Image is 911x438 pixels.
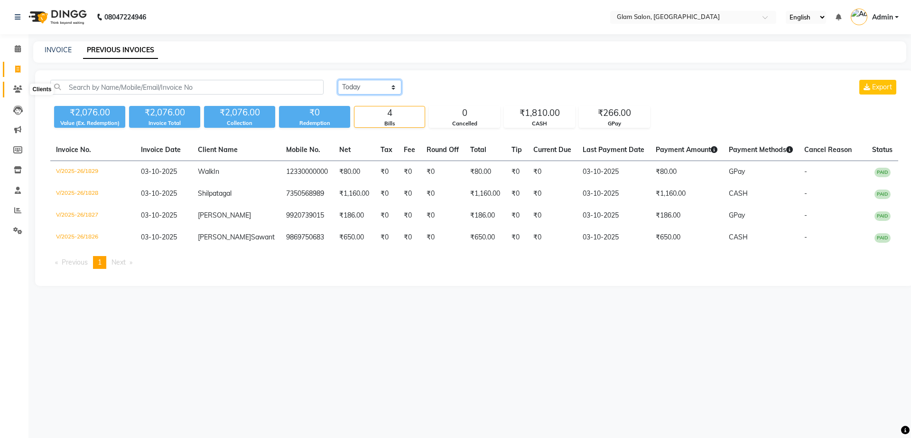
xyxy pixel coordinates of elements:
button: Export [859,80,896,95]
span: 03-10-2025 [141,167,177,176]
span: Fee [404,145,415,154]
span: - [804,189,807,198]
div: Bills [354,120,425,128]
td: 12330000000 [280,161,334,183]
td: V/2025-26/1827 [50,205,135,227]
img: logo [24,4,89,30]
span: - [804,211,807,219]
td: ₹650.00 [334,227,375,248]
td: ₹0 [528,161,577,183]
td: ₹80.00 [465,161,506,183]
td: ₹0 [506,161,528,183]
td: V/2025-26/1826 [50,227,135,248]
td: 03-10-2025 [577,205,650,227]
span: Mobile No. [286,145,320,154]
span: Status [872,145,892,154]
span: Net [339,145,351,154]
span: Admin [872,12,893,22]
img: Admin [851,9,867,25]
div: Value (Ex. Redemption) [54,119,125,127]
div: GPay [579,120,650,128]
td: ₹0 [398,205,421,227]
td: ₹0 [421,161,465,183]
td: ₹0 [421,205,465,227]
span: Client Name [198,145,238,154]
div: 4 [354,106,425,120]
td: V/2025-26/1829 [50,161,135,183]
td: ₹0 [398,183,421,205]
span: Current Due [533,145,571,154]
span: Tax [381,145,392,154]
td: ₹186.00 [334,205,375,227]
span: Tip [511,145,522,154]
td: ₹0 [398,227,421,248]
span: [PERSON_NAME] [198,233,251,241]
span: 1 [98,258,102,267]
td: ₹650.00 [650,227,723,248]
input: Search by Name/Mobile/Email/Invoice No [50,80,324,95]
td: 9869750683 [280,227,334,248]
td: ₹650.00 [465,227,506,248]
div: Collection [204,119,275,127]
span: - [804,167,807,176]
div: Invoice Total [129,119,200,127]
span: Total [470,145,486,154]
td: ₹186.00 [465,205,506,227]
td: ₹0 [421,183,465,205]
span: CASH [729,233,748,241]
span: Cancel Reason [804,145,852,154]
span: PAID [874,211,891,221]
b: 08047224946 [104,4,146,30]
div: Cancelled [429,120,500,128]
div: 0 [429,106,500,120]
span: Export [872,83,892,91]
td: 03-10-2025 [577,227,650,248]
div: ₹1,810.00 [504,106,575,120]
td: ₹0 [375,161,398,183]
td: ₹0 [528,227,577,248]
span: Invoice No. [56,145,91,154]
span: 03-10-2025 [141,211,177,219]
td: ₹0 [375,227,398,248]
td: ₹80.00 [334,161,375,183]
span: Payment Methods [729,145,793,154]
span: tagal [216,189,232,198]
td: ₹80.00 [650,161,723,183]
td: ₹0 [506,183,528,205]
td: ₹1,160.00 [334,183,375,205]
span: CASH [729,189,748,198]
div: CASH [504,120,575,128]
a: INVOICE [45,46,72,54]
div: ₹2,076.00 [204,106,275,119]
td: ₹0 [528,183,577,205]
span: - [804,233,807,241]
span: Next [112,258,126,267]
span: Shilpa [198,189,216,198]
td: ₹0 [528,205,577,227]
td: ₹0 [506,227,528,248]
div: ₹266.00 [579,106,650,120]
span: 03-10-2025 [141,189,177,198]
div: ₹0 [279,106,350,119]
nav: Pagination [50,256,898,269]
span: Invoice Date [141,145,181,154]
span: In [214,167,219,176]
div: ₹2,076.00 [129,106,200,119]
span: GPay [729,167,745,176]
td: 03-10-2025 [577,161,650,183]
td: ₹0 [375,205,398,227]
td: 7350568989 [280,183,334,205]
span: [PERSON_NAME] [198,211,251,219]
a: PREVIOUS INVOICES [83,42,158,59]
span: PAID [874,168,891,177]
td: ₹0 [375,183,398,205]
span: Walk [198,167,214,176]
td: V/2025-26/1828 [50,183,135,205]
div: Redemption [279,119,350,127]
div: Clients [30,84,54,95]
span: PAID [874,233,891,243]
td: 9920739015 [280,205,334,227]
span: Last Payment Date [583,145,644,154]
td: 03-10-2025 [577,183,650,205]
td: ₹1,160.00 [465,183,506,205]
